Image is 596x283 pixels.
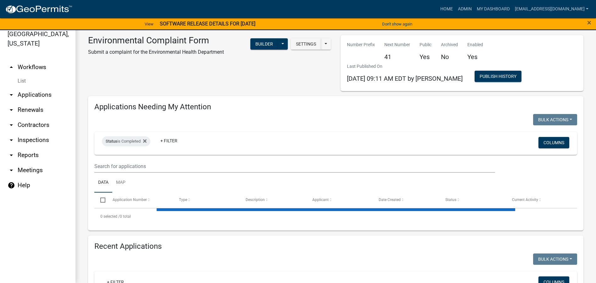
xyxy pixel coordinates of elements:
[420,41,432,48] p: Public
[587,18,591,27] span: ×
[94,102,577,112] h4: Applications Needing My Attention
[291,38,321,50] button: Settings
[455,3,474,15] a: Admin
[587,19,591,26] button: Close
[420,53,432,61] h5: Yes
[533,253,577,265] button: Bulk Actions
[506,193,572,208] datatable-header-cell: Current Activity
[467,41,483,48] p: Enabled
[102,136,150,146] div: is Completed
[160,21,255,27] strong: SOFTWARE RELEASE DETAILS FOR [DATE]
[8,121,15,129] i: arrow_drop_down
[155,135,182,146] a: + Filter
[441,41,458,48] p: Archived
[113,198,147,202] span: Application Number
[467,53,483,61] h5: Yes
[8,106,15,114] i: arrow_drop_down
[474,3,512,15] a: My Dashboard
[512,3,591,15] a: [EMAIL_ADDRESS][DOMAIN_NAME]
[8,166,15,174] i: arrow_drop_down
[512,198,538,202] span: Current Activity
[445,198,456,202] span: Status
[438,3,455,15] a: Home
[173,193,240,208] datatable-header-cell: Type
[475,71,521,82] button: Publish History
[384,53,410,61] h5: 41
[246,198,265,202] span: Description
[94,193,106,208] datatable-header-cell: Select
[94,173,112,193] a: Data
[250,38,278,50] button: Builder
[179,198,187,202] span: Type
[380,19,415,29] button: Don't show again
[441,53,458,61] h5: No
[347,63,463,70] p: Last Published On
[142,19,156,29] a: View
[94,209,577,224] div: 0 total
[347,41,375,48] p: Number Prefix
[439,193,506,208] datatable-header-cell: Status
[112,173,129,193] a: Map
[533,114,577,125] button: Bulk Actions
[88,48,224,56] p: Submit a complaint for the Environmental Health Department
[8,136,15,144] i: arrow_drop_down
[88,35,224,46] h3: Environmental Complaint Form
[475,74,521,79] wm-modal-confirm: Workflow Publish History
[538,137,569,148] button: Columns
[8,151,15,159] i: arrow_drop_down
[8,91,15,99] i: arrow_drop_down
[312,198,329,202] span: Applicant
[106,193,173,208] datatable-header-cell: Application Number
[8,63,15,71] i: arrow_drop_up
[384,41,410,48] p: Next Number
[347,75,463,82] span: [DATE] 09:11 AM EDT by [PERSON_NAME]
[306,193,373,208] datatable-header-cell: Applicant
[8,182,15,189] i: help
[100,214,120,219] span: 0 selected /
[240,193,306,208] datatable-header-cell: Description
[94,160,495,173] input: Search for applications
[94,242,577,251] h4: Recent Applications
[373,193,439,208] datatable-header-cell: Date Created
[379,198,401,202] span: Date Created
[106,139,117,144] span: Status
